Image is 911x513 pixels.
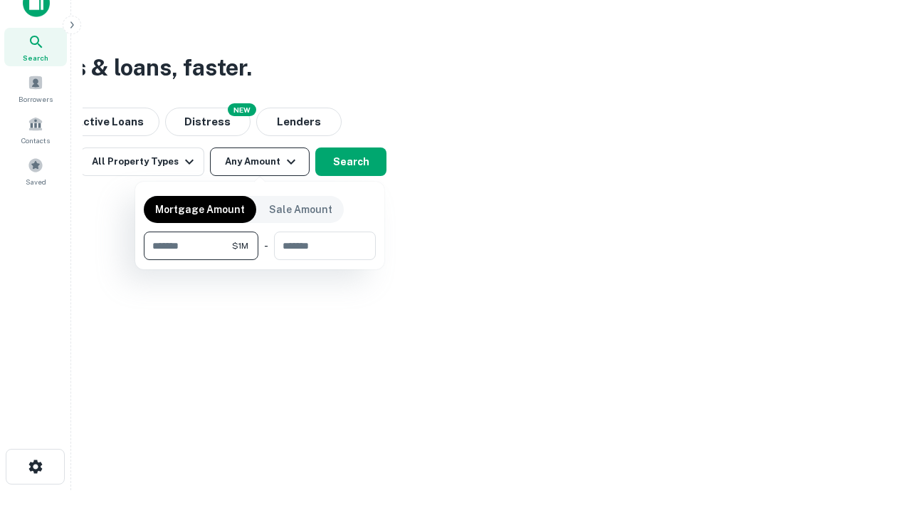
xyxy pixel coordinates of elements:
p: Sale Amount [269,202,332,217]
iframe: Chat Widget [840,399,911,467]
span: $1M [232,239,248,252]
div: - [264,232,268,260]
p: Mortgage Amount [155,202,245,217]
